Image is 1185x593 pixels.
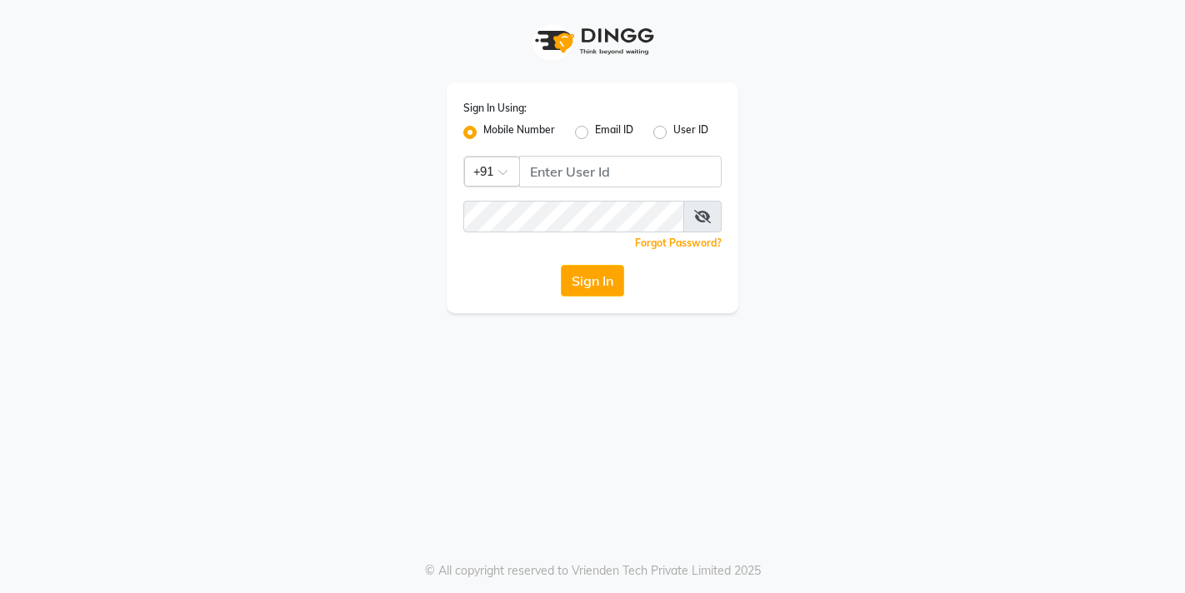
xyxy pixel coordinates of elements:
[526,17,659,66] img: logo1.svg
[519,156,722,187] input: Username
[463,101,527,116] label: Sign In Using:
[561,265,624,296] button: Sign In
[673,122,708,142] label: User ID
[483,122,555,142] label: Mobile Number
[595,122,633,142] label: Email ID
[635,237,722,249] a: Forgot Password?
[463,201,684,232] input: Username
